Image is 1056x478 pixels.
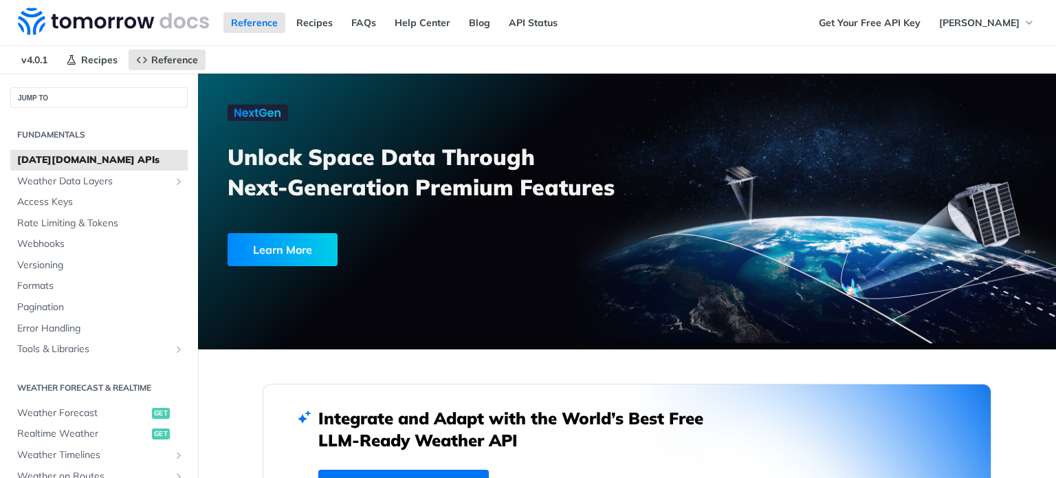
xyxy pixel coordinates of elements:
[58,50,125,70] a: Recipes
[811,12,928,33] a: Get Your Free API Key
[10,318,188,339] a: Error Handling
[10,445,188,466] a: Weather TimelinesShow subpages for Weather Timelines
[228,142,642,202] h3: Unlock Space Data Through Next-Generation Premium Features
[17,322,184,336] span: Error Handling
[939,17,1020,29] span: [PERSON_NAME]
[10,150,188,171] a: [DATE][DOMAIN_NAME] APIs
[223,12,285,33] a: Reference
[10,255,188,276] a: Versioning
[17,195,184,209] span: Access Keys
[932,12,1042,33] button: [PERSON_NAME]
[10,234,188,254] a: Webhooks
[173,344,184,355] button: Show subpages for Tools & Libraries
[17,175,170,188] span: Weather Data Layers
[10,339,188,360] a: Tools & LibrariesShow subpages for Tools & Libraries
[501,12,565,33] a: API Status
[461,12,498,33] a: Blog
[17,301,184,314] span: Pagination
[129,50,206,70] a: Reference
[173,176,184,187] button: Show subpages for Weather Data Layers
[344,12,384,33] a: FAQs
[387,12,458,33] a: Help Center
[10,424,188,444] a: Realtime Weatherget
[173,450,184,461] button: Show subpages for Weather Timelines
[17,343,170,356] span: Tools & Libraries
[17,427,148,441] span: Realtime Weather
[81,54,118,66] span: Recipes
[10,129,188,141] h2: Fundamentals
[151,54,198,66] span: Reference
[17,153,184,167] span: [DATE][DOMAIN_NAME] APIs
[17,237,184,251] span: Webhooks
[318,407,724,451] h2: Integrate and Adapt with the World’s Best Free LLM-Ready Weather API
[10,276,188,296] a: Formats
[228,233,338,266] div: Learn More
[18,8,209,35] img: Tomorrow.io Weather API Docs
[10,213,188,234] a: Rate Limiting & Tokens
[17,448,170,462] span: Weather Timelines
[289,12,340,33] a: Recipes
[228,233,559,266] a: Learn More
[152,428,170,439] span: get
[10,192,188,213] a: Access Keys
[152,408,170,419] span: get
[10,297,188,318] a: Pagination
[17,279,184,293] span: Formats
[10,403,188,424] a: Weather Forecastget
[17,217,184,230] span: Rate Limiting & Tokens
[17,406,148,420] span: Weather Forecast
[14,50,55,70] span: v4.0.1
[10,382,188,394] h2: Weather Forecast & realtime
[10,171,188,192] a: Weather Data LayersShow subpages for Weather Data Layers
[228,105,288,121] img: NextGen
[10,87,188,108] button: JUMP TO
[17,259,184,272] span: Versioning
